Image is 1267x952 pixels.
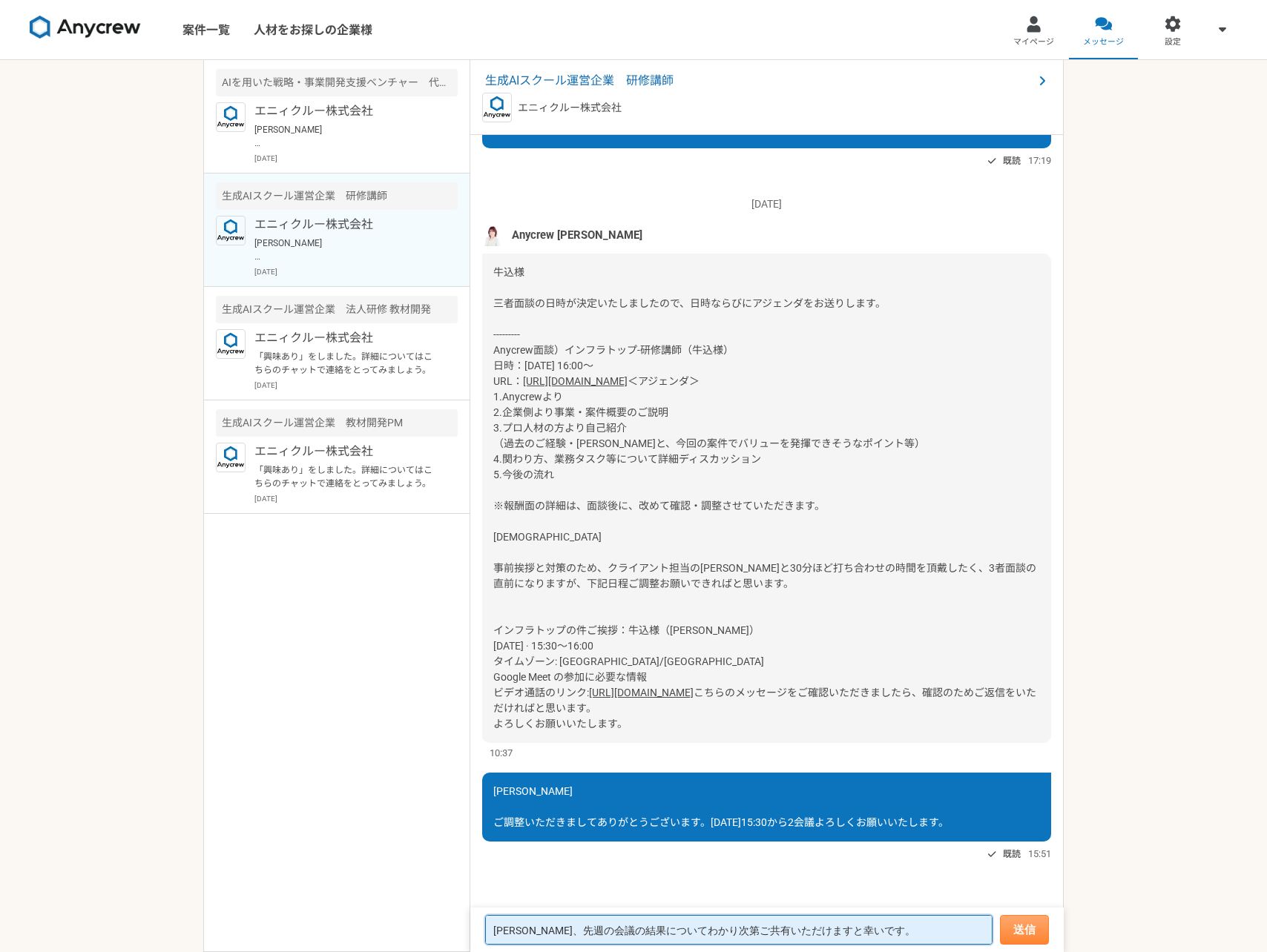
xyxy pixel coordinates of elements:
span: 生成AIスクール運営企業 研修講師 [485,72,1033,90]
img: logo_text_blue_01.png [482,93,512,122]
p: 「興味あり」をしました。詳細についてはこちらのチャットで連絡をとってみましょう。 [254,463,438,490]
span: 既読 [1003,845,1021,863]
img: 8DqYSo04kwAAAAASUVORK5CYII= [30,16,141,39]
span: こちらのメッセージをご確認いただきましたら、確認のためご返信をいただければと思います。 よろしくお願いいたします。 [493,687,1036,730]
p: エニィクルー株式会社 [254,329,438,347]
span: 既読 [1003,152,1021,170]
span: 15:51 [1028,847,1051,861]
div: 生成AIスクール運営企業 研修講師 [216,182,458,210]
span: ＜アジェンダ＞ 1.Anycrewより 2.企業側より事業・案件概要のご説明 3.プロ人材の方より自己紹介 （過去のご経験・[PERSON_NAME]と、今回の案件でバリューを発揮できそうなポイ... [493,375,1036,698]
img: logo_text_blue_01.png [216,216,246,245]
p: エニィクルー株式会社 [254,216,438,234]
a: [URL][DOMAIN_NAME] [523,375,628,387]
p: [PERSON_NAME] ご調整いただきましてありがとうございます。[DATE]15:30から2会議よろしくお願いいたします。 [254,237,438,263]
p: エニィクルー株式会社 [254,443,438,460]
img: logo_text_blue_01.png [216,443,246,472]
div: AIを用いた戦略・事業開発支援ベンチャー 代表のメンター（業務コンサルタント） [216,69,458,96]
span: 10:37 [490,746,513,760]
p: [DATE] [254,493,458,504]
span: メッセージ [1083,36,1124,48]
p: [DATE] [254,153,458,164]
span: 設定 [1165,36,1181,48]
p: [DATE] [254,266,458,277]
img: %E5%90%8D%E7%A7%B0%E6%9C%AA%E8%A8%AD%E5%AE%9A%E3%81%AE%E3%83%87%E3%82%B6%E3%82%A4%E3%83%B3__3_.png [482,224,504,246]
div: 生成AIスクール運営企業 教材開発PM [216,409,458,437]
img: logo_text_blue_01.png [216,329,246,359]
div: 生成AIスクール運営企業 法人研修 教材開発 [216,296,458,323]
p: [DATE] [254,380,458,391]
button: 送信 [1000,915,1049,945]
p: [DATE] [482,196,1051,212]
span: Anycrew [PERSON_NAME] [512,227,642,243]
img: logo_text_blue_01.png [216,102,246,132]
p: [PERSON_NAME] ご連絡いただきありがとうございます！ 承知いたしました。引き続きよろしくお願いいたします。 牛込 [254,123,438,150]
span: 牛込様 三者面談の日時が決定いたしましたので、日時ならびにアジェンダをお送りします。 --------- Anycrew面談）インフラトップ-研修講師（牛込様） 日時：[DATE] 16:00～... [493,266,886,387]
span: 17:19 [1028,153,1051,168]
p: エニィクルー株式会社 [254,102,438,120]
a: [URL][DOMAIN_NAME] [589,687,694,698]
p: 「興味あり」をしました。詳細についてはこちらのチャットで連絡をとってみましょう。 [254,350,438,377]
span: マイページ [1013,36,1054,48]
textarea: [PERSON_NAME]、先週の会議の結果についてわかり次第ご共有いただけますと幸いです。 [485,915,993,945]
p: エニィクルー株式会社 [518,100,622,116]
span: [PERSON_NAME] ご調整いただきましてありがとうございます。[DATE]15:30から2会議よろしくお願いいたします。 [493,785,949,828]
